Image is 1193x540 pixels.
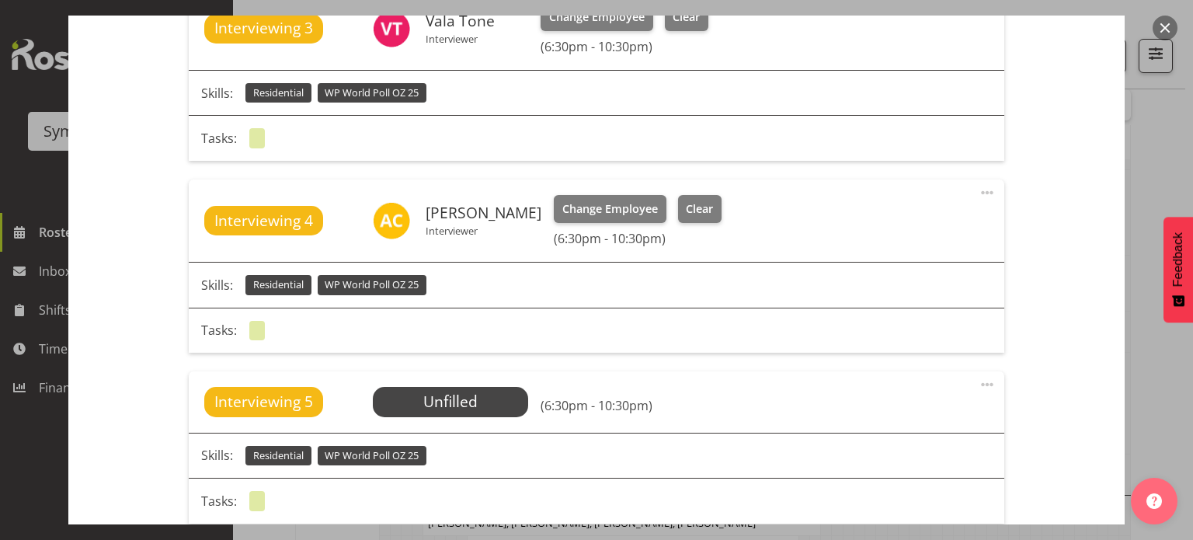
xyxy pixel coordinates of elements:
[214,391,313,413] span: Interviewing 5
[1171,232,1185,287] span: Feedback
[1163,217,1193,322] button: Feedback - Show survey
[201,492,237,510] p: Tasks:
[673,9,700,26] span: Clear
[373,202,410,239] img: albi-collier11872.jpg
[214,210,313,232] span: Interviewing 4
[214,17,313,40] span: Interviewing 3
[201,276,233,294] p: Skills:
[201,321,237,340] p: Tasks:
[562,200,658,218] span: Change Employee
[253,277,304,292] span: Residential
[201,129,237,148] p: Tasks:
[678,195,722,223] button: Clear
[373,10,410,47] img: vala-tone11405.jpg
[541,39,708,54] h6: (6:30pm - 10:30pm)
[325,448,419,463] span: WP World Poll OZ 25
[325,85,419,100] span: WP World Poll OZ 25
[686,200,713,218] span: Clear
[423,391,478,412] span: Unfilled
[426,12,495,30] h6: Vala Tone
[1146,493,1162,509] img: help-xxl-2.png
[201,84,233,103] p: Skills:
[253,448,304,463] span: Residential
[201,446,233,465] p: Skills:
[554,195,666,223] button: Change Employee
[541,3,653,31] button: Change Employee
[541,398,652,413] h6: (6:30pm - 10:30pm)
[554,231,722,246] h6: (6:30pm - 10:30pm)
[549,9,645,26] span: Change Employee
[665,3,709,31] button: Clear
[426,225,541,237] p: Interviewer
[253,85,304,100] span: Residential
[426,204,541,221] h6: [PERSON_NAME]
[426,33,495,45] p: Interviewer
[325,277,419,292] span: WP World Poll OZ 25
